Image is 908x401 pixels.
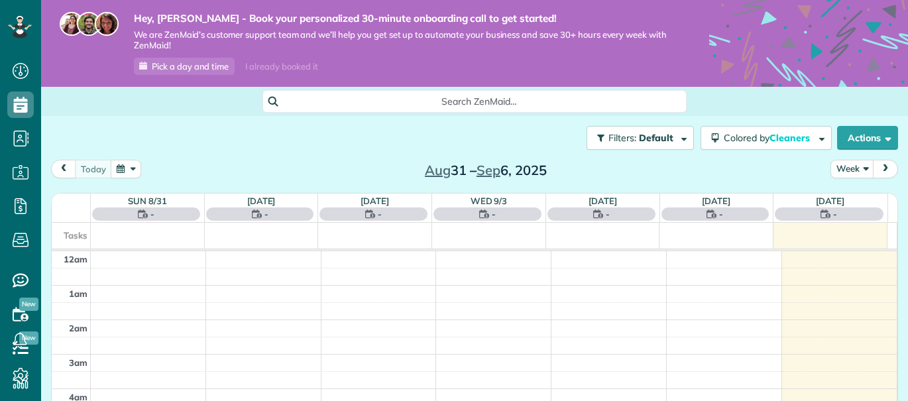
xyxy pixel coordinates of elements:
a: [DATE] [816,196,844,206]
span: - [719,207,723,221]
span: New [19,298,38,311]
a: Wed 9/3 [471,196,508,206]
span: - [833,207,837,221]
strong: Hey, [PERSON_NAME] - Book your personalized 30-minute onboarding call to get started! [134,12,669,25]
span: Aug [425,162,451,178]
button: Actions [837,126,898,150]
a: Pick a day and time [134,58,235,75]
button: Colored byCleaners [701,126,832,150]
span: Pick a day and time [152,61,229,72]
span: - [378,207,382,221]
span: 1am [69,288,87,299]
button: Filters: Default [587,126,694,150]
span: We are ZenMaid’s customer support team and we’ll help you get set up to automate your business an... [134,29,669,52]
a: [DATE] [247,196,276,206]
h2: 31 – 6, 2025 [403,163,569,178]
span: Colored by [724,132,815,144]
img: michelle-19f622bdf1676172e81f8f8fba1fb50e276960ebfe0243fe18214015130c80e4.jpg [95,12,119,36]
img: jorge-587dff0eeaa6aab1f244e6dc62b8924c3b6ad411094392a53c71c6c4a576187d.jpg [77,12,101,36]
a: [DATE] [702,196,730,206]
button: today [75,160,112,178]
a: [DATE] [361,196,389,206]
span: Sep [477,162,500,178]
span: 2am [69,323,87,333]
span: Default [639,132,674,144]
button: Week [830,160,874,178]
a: [DATE] [589,196,617,206]
span: - [606,207,610,221]
img: maria-72a9807cf96188c08ef61303f053569d2e2a8a1cde33d635c8a3ac13582a053d.jpg [60,12,84,36]
span: - [492,207,496,221]
span: Tasks [64,230,87,241]
a: Sun 8/31 [128,196,167,206]
button: prev [51,160,76,178]
span: 3am [69,357,87,368]
button: next [873,160,898,178]
span: Filters: [608,132,636,144]
span: - [264,207,268,221]
a: Filters: Default [580,126,694,150]
span: - [150,207,154,221]
span: Cleaners [769,132,812,144]
span: 12am [64,254,87,264]
div: I already booked it [237,58,325,75]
